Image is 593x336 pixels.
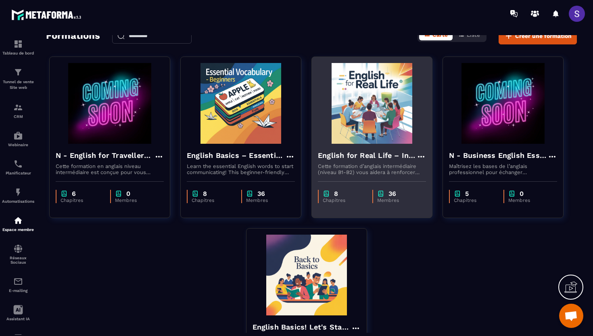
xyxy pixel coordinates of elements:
[465,190,469,197] p: 5
[56,150,154,161] h4: N - English for Travellers – Intermediate Level
[192,190,199,197] img: chapter
[2,317,34,321] p: Assistant IA
[2,210,34,238] a: automationsautomationsEspace membre
[2,114,34,119] p: CRM
[13,216,23,225] img: automations
[246,197,287,203] p: Membres
[253,235,361,315] img: formation-background
[2,33,34,61] a: formationformationTableau de bord
[13,159,23,169] img: scheduler
[257,190,265,197] p: 36
[318,63,426,144] img: formation-background
[318,163,426,175] p: Cette formation d’anglais intermédiaire (niveau B1-B2) vous aidera à renforcer votre grammaire, e...
[2,238,34,271] a: social-networksocial-networkRéseaux Sociaux
[203,190,207,197] p: 8
[253,321,351,333] h4: English Basics! Let's Start English.
[2,125,34,153] a: automationsautomationsWebinaire
[2,256,34,265] p: Réseaux Sociaux
[192,197,233,203] p: Chapitres
[115,190,122,197] img: chapter
[13,187,23,197] img: automations
[2,61,34,97] a: formationformationTunnel de vente Site web
[2,171,34,175] p: Planificateur
[13,67,23,77] img: formation
[187,63,295,144] img: formation-background
[2,51,34,55] p: Tableau de bord
[454,197,495,203] p: Chapitres
[323,190,330,197] img: chapter
[2,153,34,181] a: schedulerschedulerPlanificateur
[2,299,34,327] a: Assistant IA
[559,304,583,328] div: Ouvrir le chat
[2,97,34,125] a: formationformationCRM
[388,190,396,197] p: 36
[13,103,23,112] img: formation
[377,197,418,203] p: Membres
[56,63,164,144] img: formation-background
[449,163,557,175] p: Maîtrisez les bases de l’anglais professionnel pour échanger efficacement par e-mail, téléphone, ...
[49,57,180,228] a: formation-backgroundN - English for Travellers – Intermediate LevelCette formation en anglais niv...
[454,190,461,197] img: chapter
[56,163,164,175] p: Cette formation en anglais niveau intermédiaire est conçue pour vous rendre à l’aise à l’étranger...
[246,190,253,197] img: chapter
[13,39,23,49] img: formation
[508,197,549,203] p: Membres
[2,271,34,299] a: emailemailE-mailing
[377,190,384,197] img: chapter
[72,190,76,197] p: 6
[2,143,34,147] p: Webinaire
[318,150,416,161] h4: English for Real Life – Intermediate Level
[13,131,23,141] img: automations
[61,190,68,197] img: chapter
[311,57,443,228] a: formation-backgroundEnglish for Real Life – Intermediate LevelCette formation d’anglais intermédi...
[2,79,34,90] p: Tunnel de vente Site web
[187,150,285,161] h4: English Basics – Essential Vocabulary for Beginners
[187,163,295,175] p: Learn the essential English words to start communicating! This beginner-friendly course will help...
[2,181,34,210] a: automationsautomationsAutomatisations
[449,63,557,144] img: formation-background
[61,197,102,203] p: Chapitres
[2,199,34,204] p: Automatisations
[508,190,516,197] img: chapter
[13,277,23,286] img: email
[323,197,364,203] p: Chapitres
[126,190,130,197] p: 0
[449,150,547,161] h4: N - Business English Essentials – Communicate with Confidence
[520,190,524,197] p: 0
[443,57,574,228] a: formation-backgroundN - Business English Essentials – Communicate with ConfidenceMaîtrisez les ba...
[11,7,84,22] img: logo
[115,197,156,203] p: Membres
[13,244,23,254] img: social-network
[2,288,34,293] p: E-mailing
[499,27,577,44] button: Créer une formation
[46,27,100,44] h2: Formations
[2,227,34,232] p: Espace membre
[180,57,311,228] a: formation-backgroundEnglish Basics – Essential Vocabulary for BeginnersLearn the essential Englis...
[334,190,338,197] p: 8
[515,32,572,40] span: Créer une formation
